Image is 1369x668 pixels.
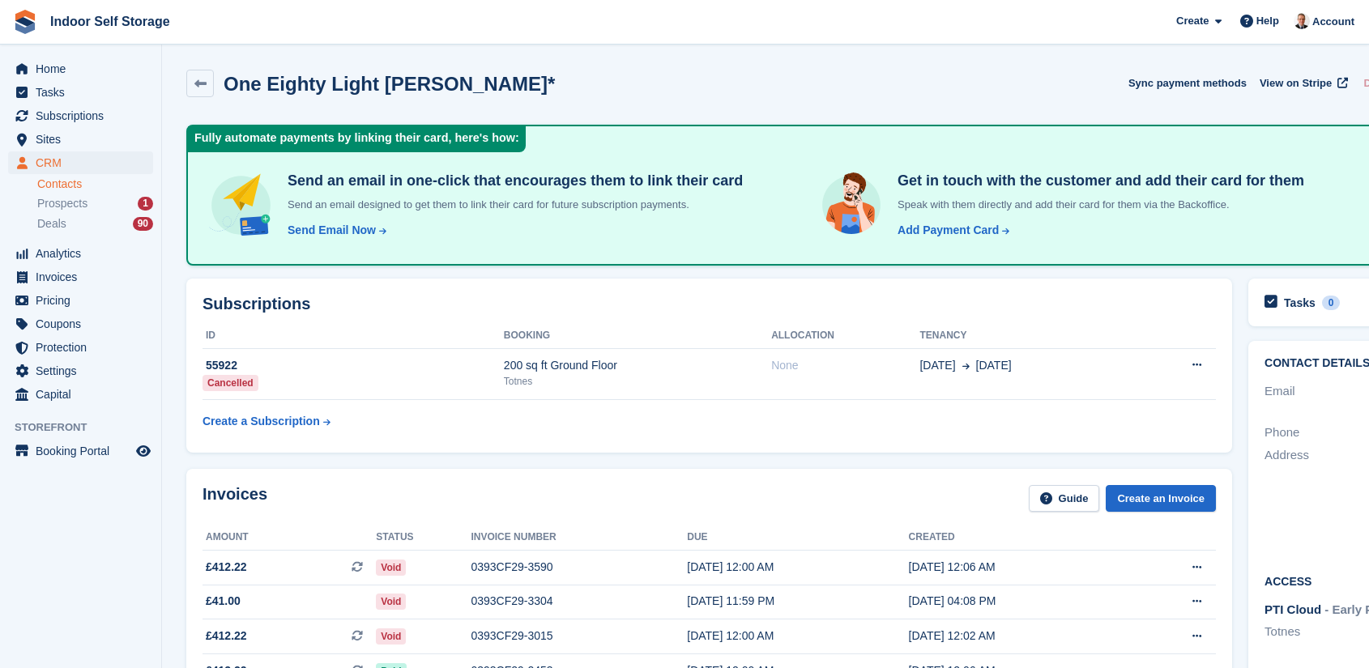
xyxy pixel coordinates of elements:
a: Deals 90 [37,215,153,232]
a: menu [8,336,153,359]
span: Create [1176,13,1209,29]
div: [DATE] 12:00 AM [687,628,908,645]
span: £412.22 [206,559,247,576]
img: Tim Bishop [1294,13,1310,29]
a: menu [8,151,153,174]
span: View on Stripe [1260,75,1332,91]
span: PTI Cloud [1265,602,1321,616]
span: Invoices [36,266,133,288]
p: Speak with them directly and add their card for them via the Backoffice. [891,197,1304,213]
a: menu [8,57,153,80]
a: menu [8,81,153,104]
span: Void [376,594,406,610]
div: 90 [133,217,153,231]
div: [DATE] 12:06 AM [909,559,1130,576]
div: 0393CF29-3304 [471,593,687,610]
a: Create a Subscription [203,406,331,436]
a: menu [8,104,153,127]
span: Booking Portal [36,440,133,462]
a: Contacts [37,177,153,192]
a: Prospects 1 [37,195,153,212]
a: menu [8,383,153,406]
a: menu [8,128,153,151]
th: Booking [504,323,771,349]
span: Deals [37,216,66,232]
a: View on Stripe [1253,70,1351,96]
div: Cancelled [203,375,258,391]
a: menu [8,360,153,382]
span: Pricing [36,289,133,312]
a: Indoor Self Storage [44,8,177,35]
span: Home [36,57,133,80]
div: Create a Subscription [203,413,320,430]
span: Subscriptions [36,104,133,127]
span: Account [1312,14,1354,30]
span: £412.22 [206,628,247,645]
div: 0393CF29-3015 [471,628,687,645]
div: 0393CF29-3590 [471,559,687,576]
div: 1 [138,197,153,211]
a: Add Payment Card [891,222,1011,239]
div: [DATE] 12:00 AM [687,559,908,576]
th: Allocation [771,323,919,349]
span: Protection [36,336,133,359]
th: Due [687,525,908,551]
th: Status [376,525,471,551]
h2: Invoices [203,485,267,512]
a: menu [8,289,153,312]
a: Preview store [134,441,153,461]
span: Void [376,560,406,576]
span: Help [1256,13,1279,29]
img: send-email-b5881ef4c8f827a638e46e229e590028c7e36e3a6c99d2365469aff88783de13.svg [207,172,275,239]
span: [DATE] [976,357,1012,374]
span: Storefront [15,419,161,436]
span: Void [376,628,406,645]
span: [DATE] [919,357,955,374]
span: Settings [36,360,133,382]
span: Capital [36,383,133,406]
p: Send an email designed to get them to link their card for future subscription payments. [281,197,743,213]
a: Guide [1029,485,1100,512]
div: Fully automate payments by linking their card, here's how: [188,126,526,152]
a: menu [8,440,153,462]
th: ID [203,323,504,349]
th: Tenancy [919,323,1136,349]
div: [DATE] 12:02 AM [909,628,1130,645]
div: [DATE] 04:08 PM [909,593,1130,610]
th: Amount [203,525,376,551]
span: Tasks [36,81,133,104]
img: get-in-touch-e3e95b6451f4e49772a6039d3abdde126589d6f45a760754adfa51be33bf0f70.svg [818,172,885,238]
div: Send Email Now [288,222,376,239]
div: Add Payment Card [898,222,999,239]
div: [DATE] 11:59 PM [687,593,908,610]
span: Analytics [36,242,133,265]
span: £41.00 [206,593,241,610]
a: Create an Invoice [1106,485,1216,512]
span: Coupons [36,313,133,335]
th: Invoice number [471,525,687,551]
div: None [771,357,919,374]
img: stora-icon-8386f47178a22dfd0bd8f6a31ec36ba5ce8667c1dd55bd0f319d3a0aa187defe.svg [13,10,37,34]
th: Created [909,525,1130,551]
button: Sync payment methods [1128,70,1247,96]
span: Prospects [37,196,87,211]
a: menu [8,242,153,265]
a: menu [8,266,153,288]
span: Sites [36,128,133,151]
div: 200 sq ft Ground Floor [504,357,771,374]
div: 55922 [203,357,504,374]
h4: Send an email in one-click that encourages them to link their card [281,172,743,190]
a: menu [8,313,153,335]
div: Totnes [504,374,771,389]
h2: One Eighty Light [PERSON_NAME]* [224,73,555,95]
h4: Get in touch with the customer and add their card for them [891,172,1304,190]
h2: Tasks [1284,296,1316,310]
h2: Subscriptions [203,295,1216,313]
div: 0 [1322,296,1341,310]
span: CRM [36,151,133,174]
